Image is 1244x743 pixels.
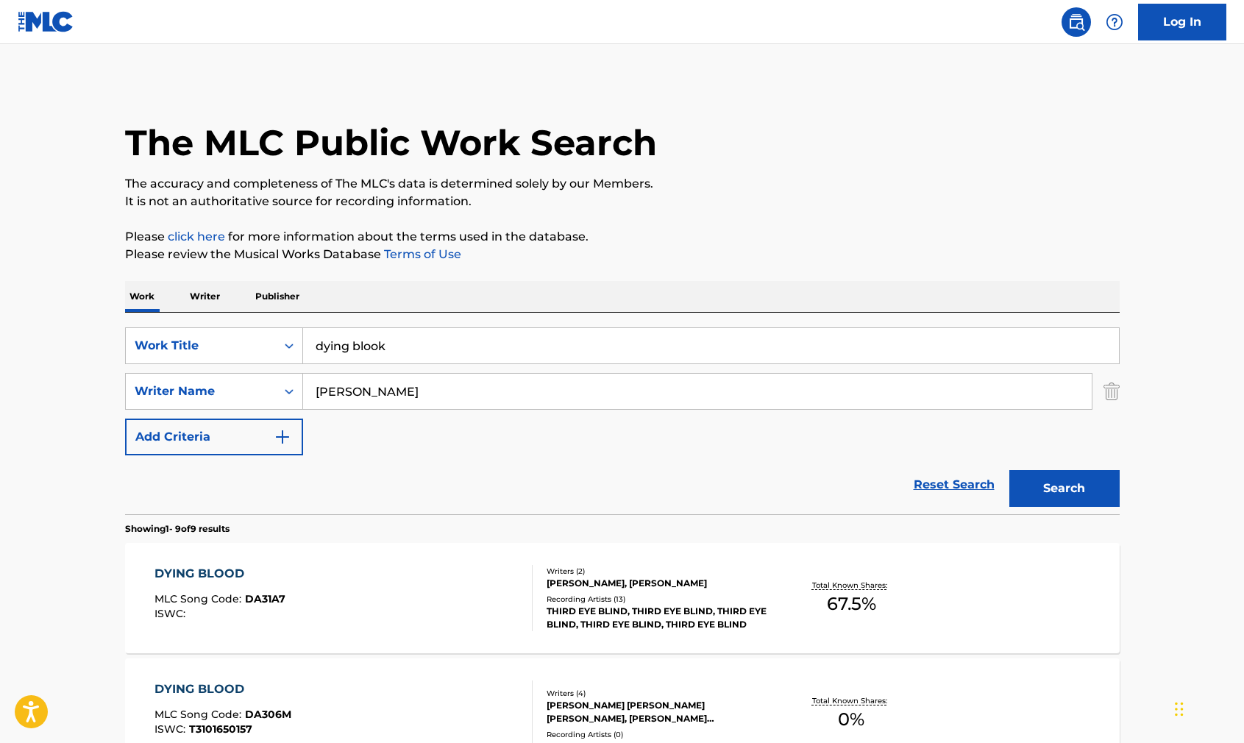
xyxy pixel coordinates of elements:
[1062,7,1091,37] a: Public Search
[274,428,291,446] img: 9d2ae6d4665cec9f34b9.svg
[125,175,1120,193] p: The accuracy and completeness of The MLC's data is determined solely by our Members.
[1103,373,1120,410] img: Delete Criterion
[1170,672,1244,743] iframe: Chat Widget
[125,193,1120,210] p: It is not an authoritative source for recording information.
[547,577,769,590] div: [PERSON_NAME], [PERSON_NAME]
[547,729,769,740] div: Recording Artists ( 0 )
[547,699,769,725] div: [PERSON_NAME] [PERSON_NAME] [PERSON_NAME], [PERSON_NAME] [PERSON_NAME], [PERSON_NAME]
[125,281,159,312] p: Work
[125,327,1120,514] form: Search Form
[812,695,891,706] p: Total Known Shares:
[547,688,769,699] div: Writers ( 4 )
[185,281,224,312] p: Writer
[812,580,891,591] p: Total Known Shares:
[154,708,245,721] span: MLC Song Code :
[547,594,769,605] div: Recording Artists ( 13 )
[125,522,230,536] p: Showing 1 - 9 of 9 results
[125,543,1120,653] a: DYING BLOODMLC Song Code:DA31A7ISWC:Writers (2)[PERSON_NAME], [PERSON_NAME]Recording Artists (13)...
[154,592,245,605] span: MLC Song Code :
[251,281,304,312] p: Publisher
[1009,470,1120,507] button: Search
[189,722,252,736] span: T3101650157
[245,592,285,605] span: DA31A7
[125,228,1120,246] p: Please for more information about the terms used in the database.
[154,722,189,736] span: ISWC :
[154,680,291,698] div: DYING BLOOD
[381,247,461,261] a: Terms of Use
[18,11,74,32] img: MLC Logo
[827,591,876,617] span: 67.5 %
[168,230,225,243] a: click here
[125,121,657,165] h1: The MLC Public Work Search
[838,706,864,733] span: 0 %
[1106,13,1123,31] img: help
[135,337,267,355] div: Work Title
[1175,687,1184,731] div: Drag
[154,607,189,620] span: ISWC :
[245,708,291,721] span: DA306M
[125,419,303,455] button: Add Criteria
[1100,7,1129,37] div: Help
[125,246,1120,263] p: Please review the Musical Works Database
[547,566,769,577] div: Writers ( 2 )
[135,383,267,400] div: Writer Name
[547,605,769,631] div: THIRD EYE BLIND, THIRD EYE BLIND, THIRD EYE BLIND, THIRD EYE BLIND, THIRD EYE BLIND
[1138,4,1226,40] a: Log In
[1067,13,1085,31] img: search
[906,469,1002,501] a: Reset Search
[154,565,285,583] div: DYING BLOOD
